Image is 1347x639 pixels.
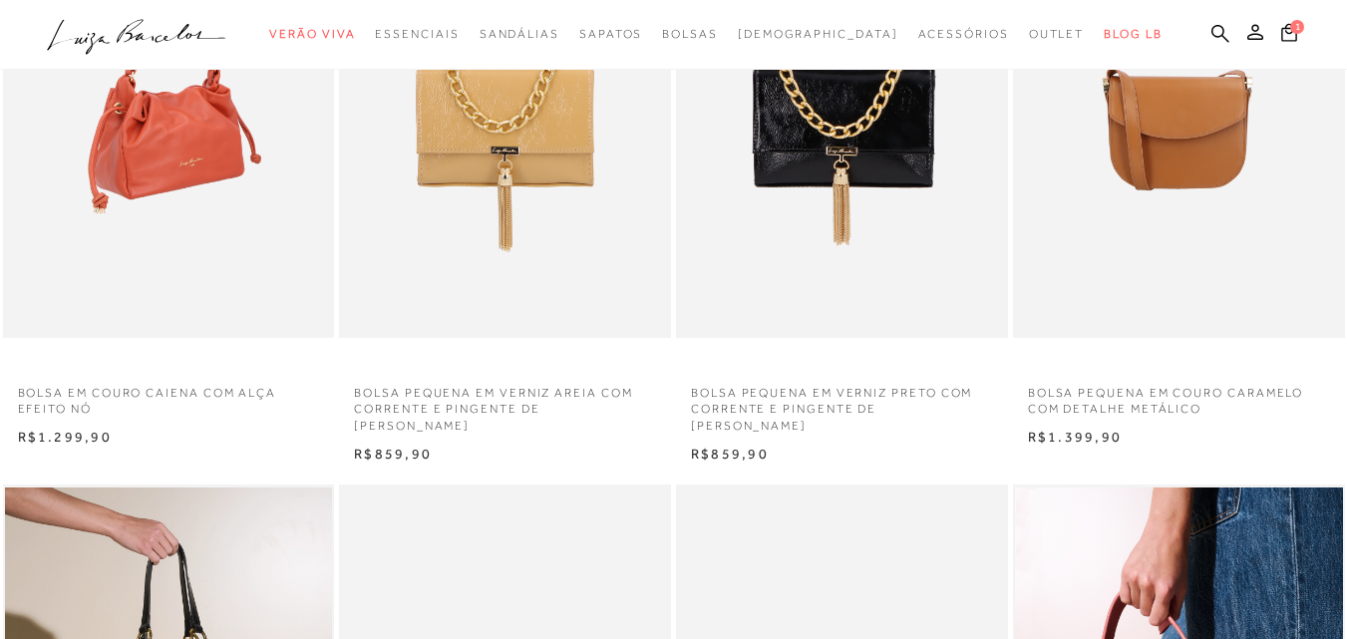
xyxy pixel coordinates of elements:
a: categoryNavScreenReaderText [269,16,355,53]
button: 1 [1275,22,1303,49]
a: categoryNavScreenReaderText [480,16,559,53]
a: noSubCategoriesText [738,16,898,53]
span: R$1.399,90 [1028,429,1122,445]
span: R$1.299,90 [18,429,112,445]
a: BOLSA EM COURO CAIENA COM ALÇA EFEITO NÓ [3,373,335,419]
span: Acessórios [918,27,1009,41]
a: categoryNavScreenReaderText [662,16,718,53]
span: [DEMOGRAPHIC_DATA] [738,27,898,41]
a: BOLSA PEQUENA EM VERNIZ AREIA COM CORRENTE E PINGENTE DE [PERSON_NAME] [339,373,671,435]
a: BLOG LB [1104,16,1162,53]
span: BLOG LB [1104,27,1162,41]
a: categoryNavScreenReaderText [375,16,459,53]
span: Sapatos [579,27,642,41]
a: categoryNavScreenReaderText [1029,16,1085,53]
a: BOLSA PEQUENA EM VERNIZ PRETO COM CORRENTE E PINGENTE DE [PERSON_NAME] [676,373,1008,435]
a: categoryNavScreenReaderText [579,16,642,53]
span: Outlet [1029,27,1085,41]
span: Verão Viva [269,27,355,41]
a: categoryNavScreenReaderText [918,16,1009,53]
span: R$859,90 [691,446,769,462]
span: Bolsas [662,27,718,41]
span: Essenciais [375,27,459,41]
span: 1 [1290,20,1304,34]
span: Sandálias [480,27,559,41]
span: R$859,90 [354,446,432,462]
a: BOLSA PEQUENA EM COURO CARAMELO COM DETALHE METÁLICO [1013,373,1345,419]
